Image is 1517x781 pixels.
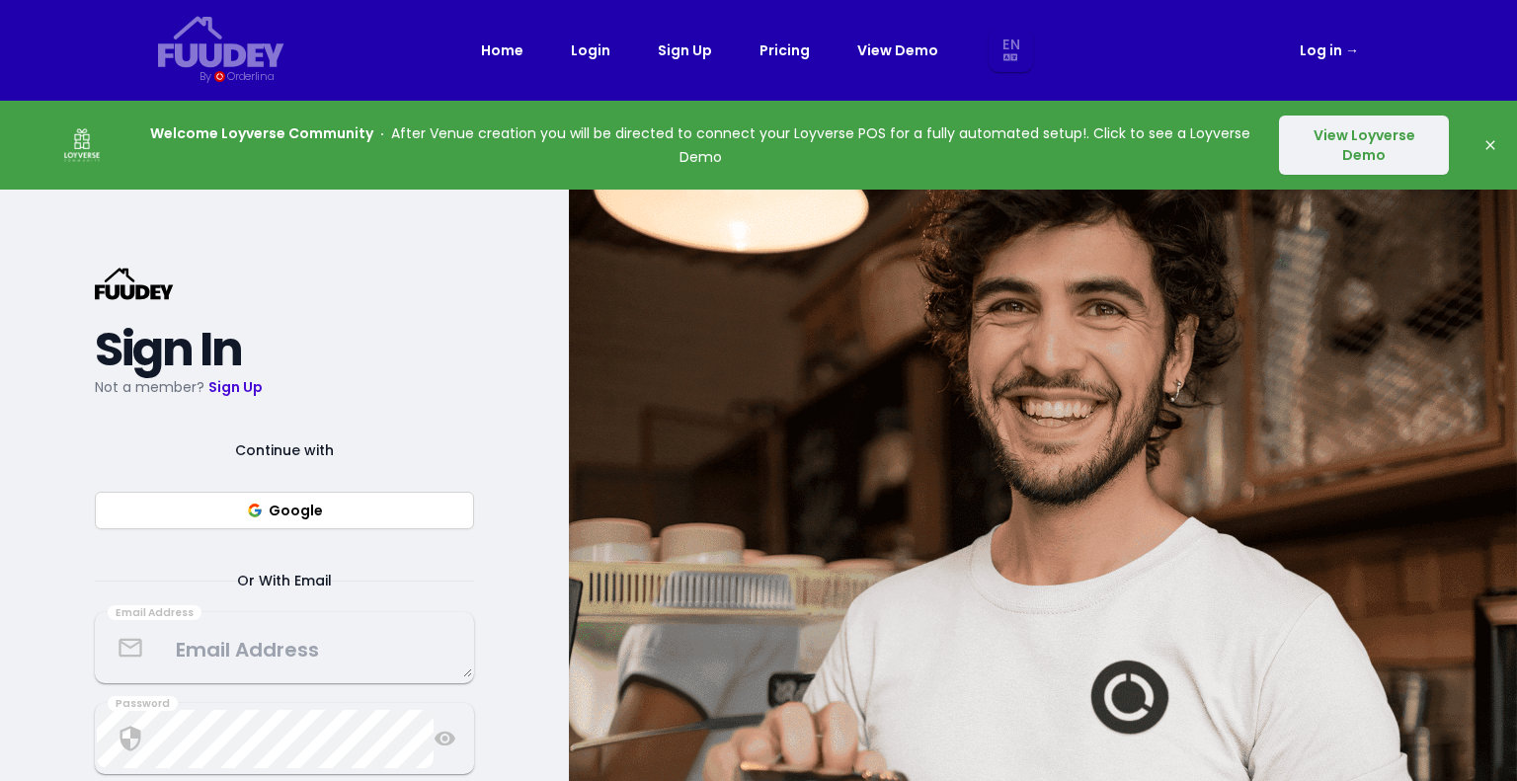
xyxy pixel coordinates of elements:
[200,68,210,85] div: By
[857,39,938,62] a: View Demo
[211,438,358,462] span: Continue with
[227,68,274,85] div: Orderlina
[481,39,523,62] a: Home
[95,268,174,300] svg: {/* Added fill="currentColor" here */} {/* This rectangle defines the background. Its explicit fi...
[108,605,201,621] div: Email Address
[150,123,373,143] strong: Welcome Loyverse Community
[1345,40,1359,60] span: →
[1300,39,1359,62] a: Log in
[150,121,1250,169] p: After Venue creation you will be directed to connect your Loyverse POS for a fully automated setu...
[1279,116,1449,175] button: View Loyverse Demo
[571,39,610,62] a: Login
[658,39,712,62] a: Sign Up
[158,16,284,68] svg: {/* Added fill="currentColor" here */} {/* This rectangle defines the background. Its explicit fi...
[95,375,474,399] p: Not a member?
[108,696,178,712] div: Password
[208,377,263,397] a: Sign Up
[759,39,810,62] a: Pricing
[213,569,356,592] span: Or With Email
[95,332,474,367] h2: Sign In
[95,492,474,529] button: Google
